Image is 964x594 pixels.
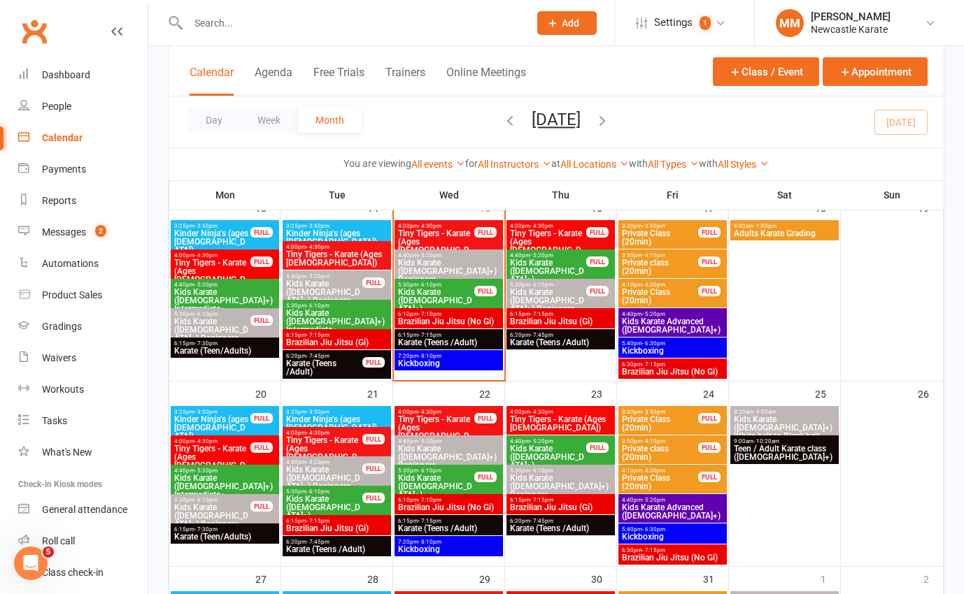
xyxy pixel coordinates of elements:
[42,69,90,80] div: Dashboard
[42,415,67,426] div: Tasks
[43,546,54,558] span: 5
[42,101,71,112] div: People
[42,447,92,458] div: What's New
[18,217,148,248] a: Messages 2
[18,311,148,342] a: Gradings
[42,535,75,546] div: Roll call
[95,225,106,237] span: 2
[18,405,148,437] a: Tasks
[42,289,102,300] div: Product Sales
[42,258,99,269] div: Automations
[18,185,148,217] a: Reports
[18,342,148,374] a: Waivers
[14,546,48,580] iframe: Intercom live chat
[42,321,82,332] div: Gradings
[18,280,148,311] a: Product Sales
[42,132,83,143] div: Calendar
[18,122,148,154] a: Calendar
[18,526,148,557] a: Roll call
[42,384,84,395] div: Workouts
[17,14,52,49] a: Clubworx
[18,154,148,185] a: Payments
[42,504,127,515] div: General attendance
[18,557,148,588] a: Class kiosk mode
[42,164,86,175] div: Payments
[42,352,76,363] div: Waivers
[18,248,148,280] a: Automations
[42,567,104,578] div: Class check-in
[18,494,148,526] a: General attendance kiosk mode
[18,374,148,405] a: Workouts
[18,437,148,468] a: What's New
[42,195,76,206] div: Reports
[18,59,148,91] a: Dashboard
[42,226,86,238] div: Messages
[18,91,148,122] a: People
